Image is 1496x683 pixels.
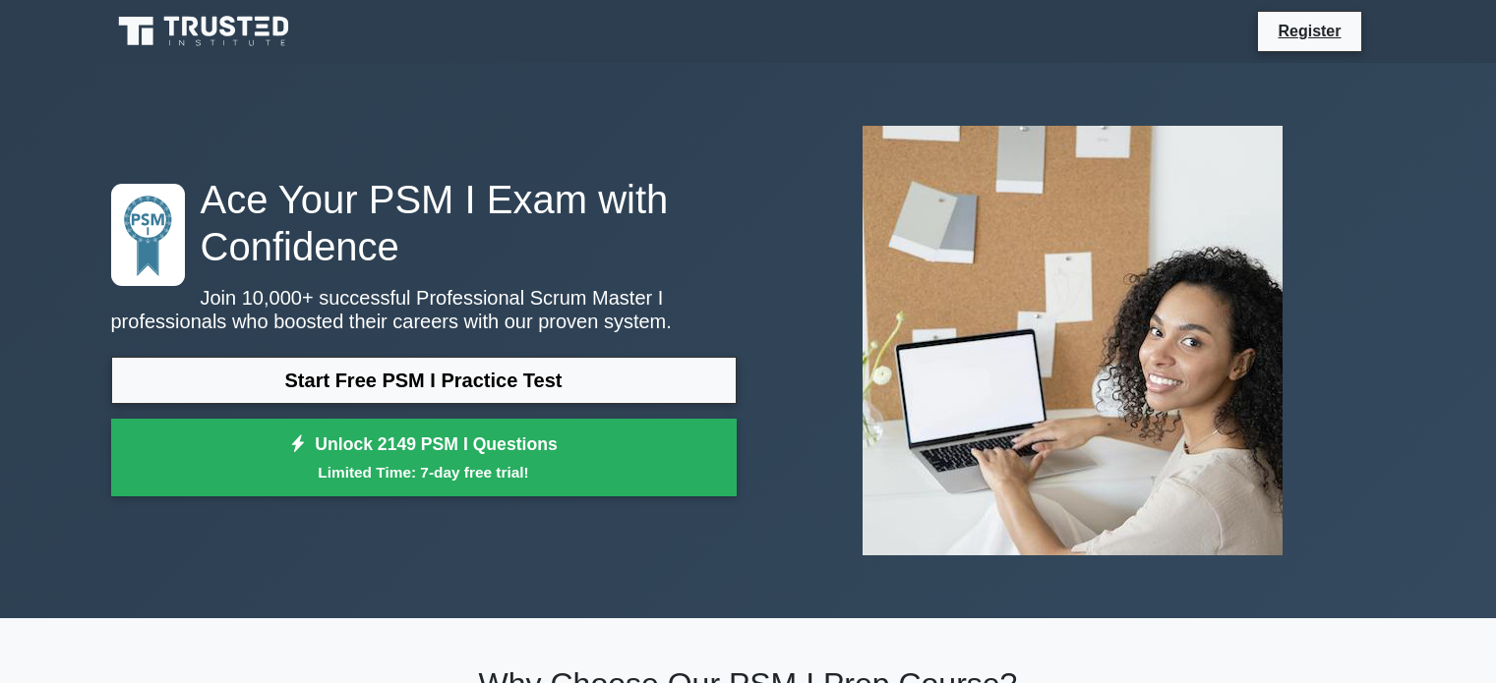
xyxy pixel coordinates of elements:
[111,357,737,404] a: Start Free PSM I Practice Test
[136,461,712,484] small: Limited Time: 7-day free trial!
[111,176,737,270] h1: Ace Your PSM I Exam with Confidence
[111,419,737,497] a: Unlock 2149 PSM I QuestionsLimited Time: 7-day free trial!
[1266,19,1352,43] a: Register
[111,286,737,333] p: Join 10,000+ successful Professional Scrum Master I professionals who boosted their careers with ...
